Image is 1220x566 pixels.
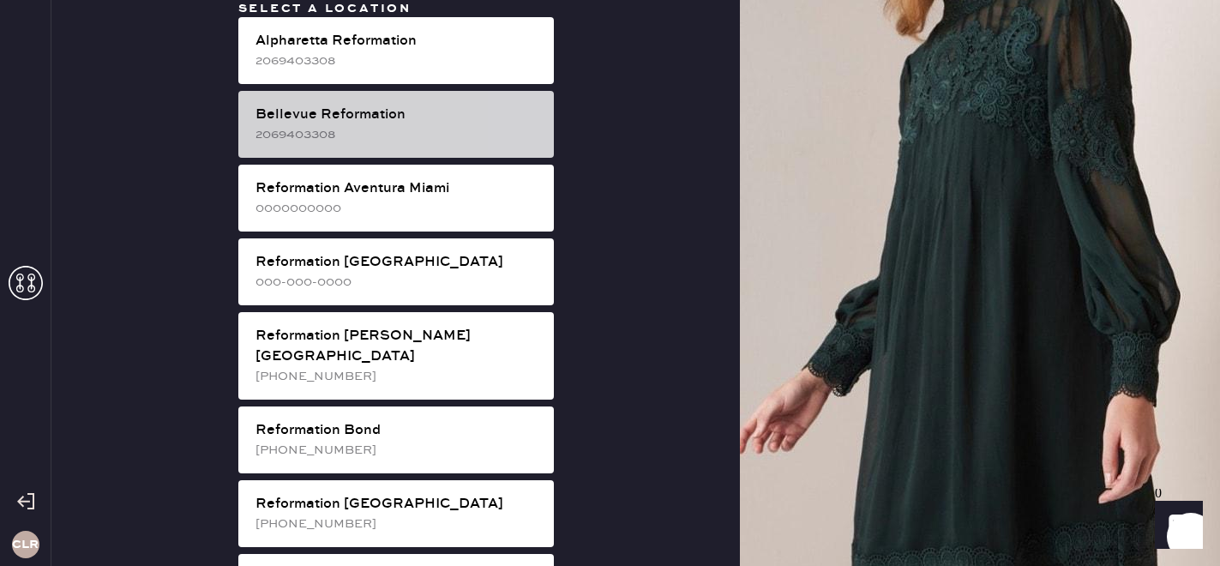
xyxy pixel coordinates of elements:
div: Reformation [GEOGRAPHIC_DATA] [255,494,540,515]
div: Reformation [GEOGRAPHIC_DATA] [255,252,540,273]
div: [PHONE_NUMBER] [255,441,540,460]
div: [PHONE_NUMBER] [255,367,540,386]
h3: CLR [12,539,39,551]
div: Alpharetta Reformation [255,31,540,51]
div: 0000000000 [255,199,540,218]
div: Bellevue Reformation [255,105,540,125]
iframe: Front Chat [1139,489,1212,563]
div: 2069403308 [255,125,540,144]
div: 000-000-0000 [255,273,540,292]
div: Reformation [PERSON_NAME][GEOGRAPHIC_DATA] [255,326,540,367]
div: 2069403308 [255,51,540,70]
div: [PHONE_NUMBER] [255,515,540,533]
div: Reformation Aventura Miami [255,178,540,199]
span: Select a location [238,1,412,16]
div: Reformation Bond [255,420,540,441]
